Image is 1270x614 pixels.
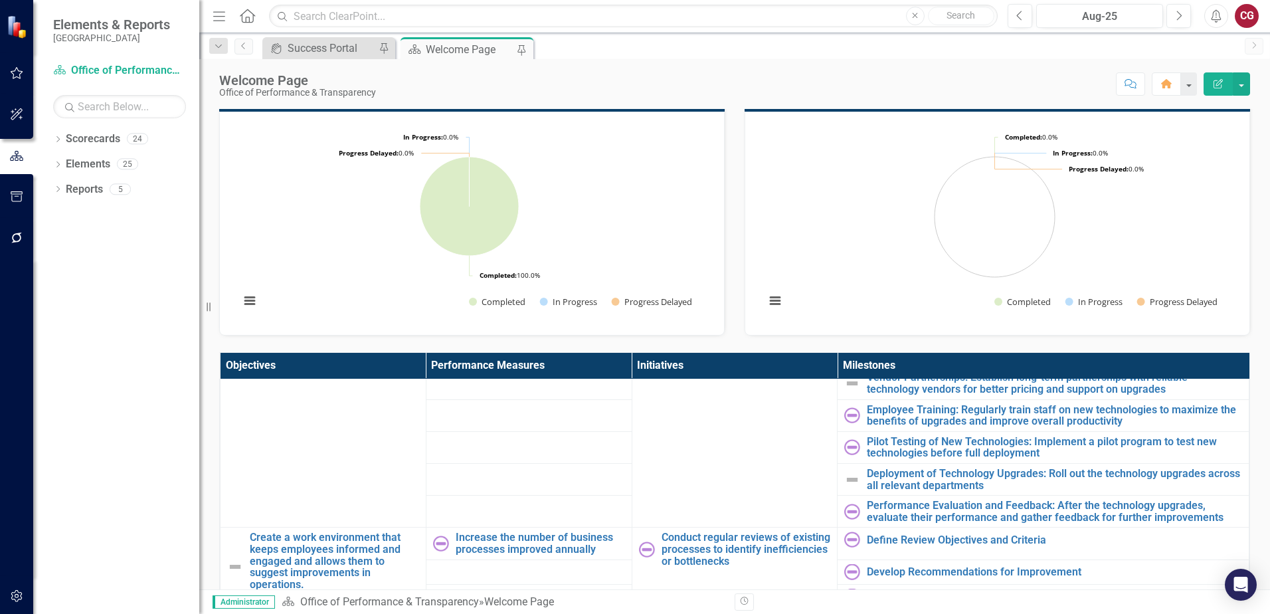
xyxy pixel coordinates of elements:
a: Success Portal [266,40,375,56]
a: Define Review Objectives and Criteria [867,534,1242,546]
button: View chart menu, Chart [240,292,259,310]
img: Not Started [844,589,860,605]
path: Completed, 1. [420,157,519,256]
td: Double-Click to Edit Right Click for Context Menu [838,560,1249,584]
img: ClearPoint Strategy [7,15,30,39]
div: Open Intercom Messenger [1225,569,1257,601]
button: Show In Progress [1065,296,1123,308]
text: 0.0% [1005,132,1057,142]
div: » [282,595,725,610]
svg: Interactive chart [759,122,1231,322]
td: Double-Click to Edit Right Click for Context Menu [838,496,1249,528]
div: Chart. Highcharts interactive chart. [759,122,1236,322]
a: Performance Evaluation and Feedback: After the technology upgrades, evaluate their performance an... [867,500,1242,523]
a: Develop Recommendations for Improvement [867,566,1242,578]
td: Double-Click to Edit Right Click for Context Menu [838,431,1249,463]
div: Aug-25 [1041,9,1158,25]
a: Office of Performance & Transparency [300,595,479,608]
input: Search ClearPoint... [269,5,998,28]
img: Not Defined [227,559,243,575]
div: Welcome Page [484,595,554,608]
a: Conduct regular reviews of existing processes to identify inefficiencies or bottlenecks [662,532,831,567]
button: Aug-25 [1036,4,1163,28]
div: 24 [127,134,148,145]
img: Not Started [844,439,860,455]
small: [GEOGRAPHIC_DATA] [53,33,170,43]
a: Scorecards [66,132,120,147]
img: Not Defined [844,472,860,488]
button: View chart menu, Chart [766,292,784,310]
text: 0.0% [339,148,414,157]
span: Elements & Reports [53,17,170,33]
td: Double-Click to Edit Right Click for Context Menu [838,528,1249,560]
text: 0.0% [1069,164,1144,173]
td: Double-Click to Edit Right Click for Context Menu [632,292,838,528]
img: Not Started [639,542,655,558]
div: Welcome Page [426,41,513,58]
a: Office of Performance & Transparency [53,63,186,78]
div: Welcome Page [219,73,376,88]
tspan: In Progress: [1053,148,1093,157]
button: Search [928,7,994,25]
tspan: In Progress: [403,132,443,142]
span: Search [947,10,975,21]
img: Not Started [844,407,860,423]
svg: Interactive chart [233,122,705,322]
img: Not Started [844,504,860,520]
td: Double-Click to Edit Right Click for Context Menu [838,463,1249,495]
tspan: Progress Delayed: [339,148,399,157]
a: Employee Training: Regularly train staff on new technologies to maximize the benefits of upgrades... [867,404,1242,427]
td: Double-Click to Edit Right Click for Context Menu [838,399,1249,431]
button: CG [1235,4,1259,28]
tspan: Progress Delayed: [1069,164,1129,173]
a: Elements [66,157,110,172]
div: 25 [117,159,138,170]
img: Not Started [844,564,860,580]
td: Double-Click to Edit Right Click for Context Menu [426,528,632,560]
div: 5 [110,183,131,195]
img: Not Defined [844,375,860,391]
a: Pilot Testing of New Technologies: Implement a pilot program to test new technologies before full... [867,436,1242,459]
button: Show Progress Delayed [612,296,693,308]
input: Search Below... [53,95,186,118]
text: 0.0% [403,132,458,142]
td: Double-Click to Edit Right Click for Context Menu [838,367,1249,399]
button: Show Progress Delayed [1137,296,1219,308]
img: Not Started [433,536,449,552]
div: Office of Performance & Transparency [219,88,376,98]
td: Double-Click to Edit Right Click for Context Menu [221,292,426,528]
a: Increase the number of business processes improved annually [456,532,625,555]
tspan: Completed: [1005,132,1042,142]
tspan: Completed: [480,270,517,280]
a: Create a work environment that keeps employees informed and engaged and allows them to suggest im... [250,532,419,590]
img: Not Started [844,532,860,548]
div: Success Portal [288,40,375,56]
button: Show Completed [469,296,525,308]
text: 100.0% [480,270,540,280]
div: Chart. Highcharts interactive chart. [233,122,711,322]
a: Reports [66,182,103,197]
a: Deployment of Technology Upgrades: Roll out the technology upgrades across all relevant departments [867,468,1242,491]
td: Double-Click to Edit Right Click for Context Menu [838,584,1249,609]
a: Vendor Partnerships: Establish long-term partnerships with reliable technology vendors for better... [867,371,1242,395]
span: Administrator [213,595,275,609]
button: Show In Progress [540,296,597,308]
text: 0.0% [1053,148,1108,157]
button: Show Completed [994,296,1051,308]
